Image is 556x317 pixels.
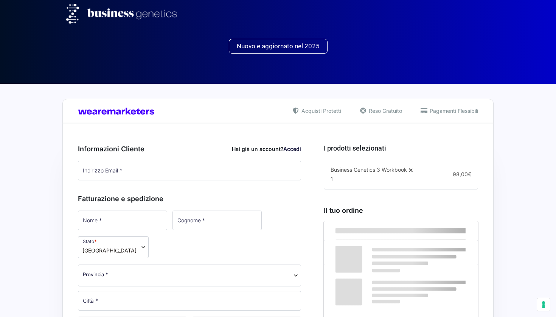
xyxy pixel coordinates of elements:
td: Business Genetics 3 Workbook [324,241,413,265]
span: Business Genetics 3 Workbook [331,166,407,173]
div: Hai già un account? [232,145,301,153]
input: Cognome * [172,211,262,230]
a: Accedi [283,146,301,152]
input: Città * [78,291,301,311]
th: Subtotale [324,265,413,289]
span: Stato [78,236,149,258]
input: Indirizzo Email * [78,161,301,180]
h3: I prodotti selezionati [324,143,478,153]
span: Reso Gratuito [367,107,402,115]
span: Italia [82,246,137,254]
span: Provincia [78,265,301,286]
span: Acquisti Protetti [300,107,341,115]
button: Le tue preferenze relative al consenso per le tecnologie di tracciamento [537,298,550,311]
span: 98,00 [453,171,471,177]
span: 1 [331,176,333,182]
h3: Fatturazione e spedizione [78,194,301,204]
span: € [468,171,471,177]
th: Prodotto [324,221,413,241]
span: Pagamenti Flessibili [428,107,478,115]
h3: Informazioni Cliente [78,144,301,154]
th: Subtotale [412,221,478,241]
input: Nome * [78,211,167,230]
span: Nuovo e aggiornato nel 2025 [237,43,320,49]
span: Provincia * [83,271,108,279]
h3: Il tuo ordine [324,205,478,215]
a: Nuovo e aggiornato nel 2025 [229,39,328,54]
